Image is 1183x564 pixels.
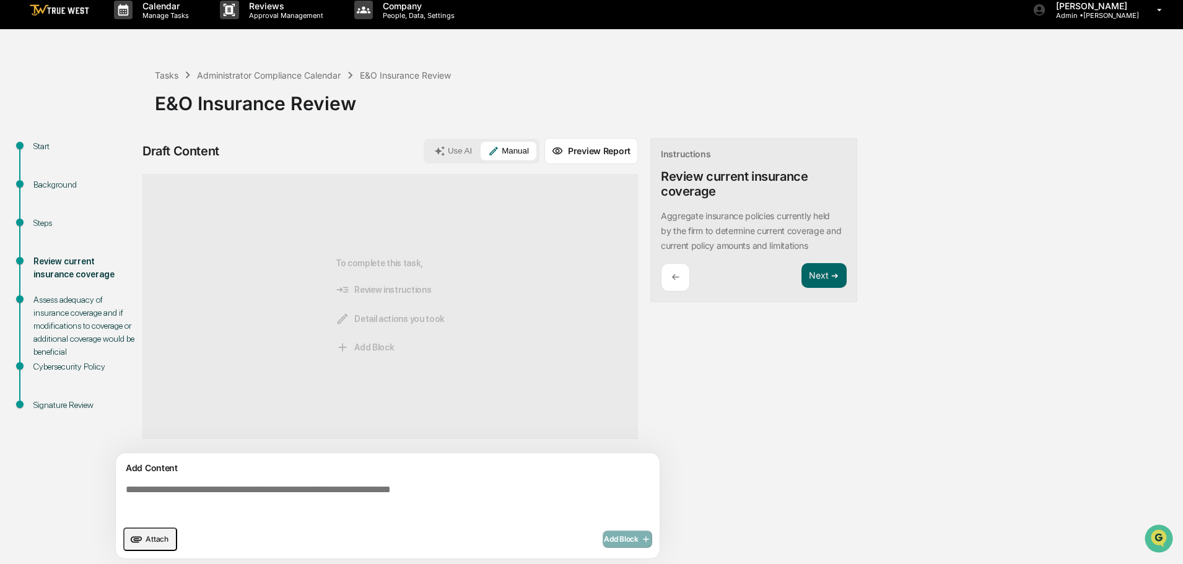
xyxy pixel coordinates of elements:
[133,1,195,11] p: Calendar
[336,341,394,354] span: Add Block
[146,534,168,544] span: Attach
[671,271,679,283] p: ←
[336,194,445,419] div: To complete this task,
[102,156,154,168] span: Attestations
[142,144,219,158] div: Draft Content
[12,181,22,191] div: 🔎
[373,1,461,11] p: Company
[603,531,652,548] button: Add Block
[25,180,78,192] span: Data Lookup
[481,142,536,160] button: Manual
[239,1,330,11] p: Reviews
[42,107,157,117] div: We're available if you need us!
[7,151,85,173] a: 🖐️Preclearance
[87,209,150,219] a: Powered byPylon
[33,255,135,281] div: Review current insurance coverage
[661,169,847,199] div: Review current insurance coverage
[30,4,89,16] img: logo
[1143,523,1177,557] iframe: Open customer support
[211,98,225,113] button: Start new chat
[33,360,135,373] div: Cybersecurity Policy
[85,151,159,173] a: 🗄️Attestations
[1046,11,1139,20] p: Admin • [PERSON_NAME]
[239,11,330,20] p: Approval Management
[197,70,341,80] div: Administrator Compliance Calendar
[7,175,83,197] a: 🔎Data Lookup
[123,210,150,219] span: Pylon
[33,399,135,412] div: Signature Review
[360,70,451,80] div: E&O Insurance Review
[33,178,135,191] div: Background
[336,283,431,297] span: Review instructions
[544,138,638,164] button: Preview Report
[12,95,35,117] img: 1746055101610-c473b297-6a78-478c-a979-82029cc54cd1
[133,11,195,20] p: Manage Tasks
[661,210,841,251] p: Aggregate insurance policies currently held by the firm to determine current coverage and current...
[33,217,135,230] div: Steps
[604,534,651,544] span: Add Block
[336,312,445,326] span: Detail actions you took
[427,142,479,160] button: Use AI
[1046,1,1139,11] p: [PERSON_NAME]
[33,140,135,153] div: Start
[373,11,461,20] p: People, Data, Settings
[25,156,80,168] span: Preclearance
[123,527,177,551] button: upload document
[42,95,203,107] div: Start new chat
[155,82,1177,115] div: E&O Insurance Review
[12,26,225,46] p: How can we help?
[123,461,652,475] div: Add Content
[12,157,22,167] div: 🖐️
[801,263,847,289] button: Next ➔
[33,293,135,358] div: Assess adequacy of insurance coverage and if modifications to coverage or additional coverage wou...
[90,157,100,167] div: 🗄️
[661,149,711,159] div: Instructions
[155,70,178,80] div: Tasks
